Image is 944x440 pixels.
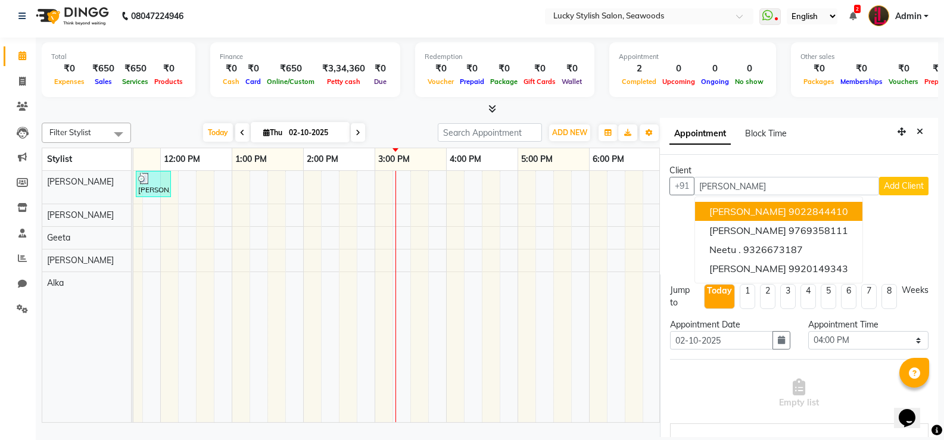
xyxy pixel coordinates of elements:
[521,77,559,86] span: Gift Cards
[911,123,929,141] button: Close
[242,62,264,76] div: ₹0
[886,62,921,76] div: ₹0
[886,77,921,86] span: Vouchers
[789,205,848,217] ngb-highlight: 9022844410
[518,151,556,168] a: 5:00 PM
[732,62,767,76] div: 0
[709,263,786,274] span: [PERSON_NAME]
[438,123,542,142] input: Search Appointment
[370,62,391,76] div: ₹0
[457,77,487,86] span: Prepaid
[49,127,91,137] span: Filter Stylist
[879,177,929,195] button: Add Client
[47,232,70,243] span: Geeta
[740,284,755,309] li: 1
[317,62,370,76] div: ₹3,34,360
[745,128,787,139] span: Block Time
[137,173,170,195] div: [PERSON_NAME] ., TK02, 11:40 AM-12:10 PM, Hair Cut - Basic Haircut ([DEMOGRAPHIC_DATA])
[521,62,559,76] div: ₹0
[51,62,88,76] div: ₹0
[659,62,698,76] div: 0
[559,62,585,76] div: ₹0
[220,52,391,62] div: Finance
[884,180,924,191] span: Add Client
[868,5,889,26] img: Admin
[854,5,861,13] span: 2
[304,151,341,168] a: 2:00 PM
[779,379,819,409] span: Empty list
[709,205,786,217] span: [PERSON_NAME]
[285,124,345,142] input: 2025-10-02
[51,52,186,62] div: Total
[709,244,741,255] span: Neetu .
[47,210,114,220] span: [PERSON_NAME]
[51,77,88,86] span: Expenses
[264,62,317,76] div: ₹650
[670,319,790,331] div: Appointment Date
[669,123,731,145] span: Appointment
[552,128,587,137] span: ADD NEW
[732,77,767,86] span: No show
[698,77,732,86] span: Ongoing
[789,263,848,274] ngb-highlight: 9920149343
[849,11,856,21] a: 2
[220,77,242,86] span: Cash
[47,154,72,164] span: Stylist
[425,52,585,62] div: Redemption
[861,284,877,309] li: 7
[895,10,921,23] span: Admin
[698,62,732,76] div: 0
[119,62,151,76] div: ₹650
[559,77,585,86] span: Wallet
[800,284,816,309] li: 4
[324,77,363,86] span: Petty cash
[841,284,856,309] li: 6
[709,224,786,236] span: [PERSON_NAME]
[88,62,119,76] div: ₹650
[47,255,114,266] span: [PERSON_NAME]
[447,151,484,168] a: 4:00 PM
[619,52,767,62] div: Appointment
[743,244,803,255] ngb-highlight: 9326673187
[837,77,886,86] span: Memberships
[894,392,932,428] iframe: chat widget
[371,77,390,86] span: Due
[837,62,886,76] div: ₹0
[881,284,897,309] li: 8
[242,77,264,86] span: Card
[375,151,413,168] a: 3:00 PM
[260,128,285,137] span: Thu
[619,62,659,76] div: 2
[800,77,837,86] span: Packages
[707,285,732,297] div: Today
[808,319,929,331] div: Appointment Time
[800,62,837,76] div: ₹0
[161,151,203,168] a: 12:00 PM
[659,77,698,86] span: Upcoming
[119,77,151,86] span: Services
[760,284,775,309] li: 2
[670,331,773,349] input: yyyy-mm-dd
[47,277,64,288] span: Alka
[694,177,879,195] input: Search by Name/Mobile/Email/Code
[669,164,929,177] div: Client
[151,62,186,76] div: ₹0
[232,151,270,168] a: 1:00 PM
[151,77,186,86] span: Products
[549,124,590,141] button: ADD NEW
[425,62,457,76] div: ₹0
[457,62,487,76] div: ₹0
[220,62,242,76] div: ₹0
[203,123,233,142] span: Today
[669,177,694,195] button: +91
[619,77,659,86] span: Completed
[902,284,929,297] div: Weeks
[425,77,457,86] span: Voucher
[780,284,796,309] li: 3
[92,77,115,86] span: Sales
[487,77,521,86] span: Package
[487,62,521,76] div: ₹0
[590,151,627,168] a: 6:00 PM
[264,77,317,86] span: Online/Custom
[821,284,836,309] li: 5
